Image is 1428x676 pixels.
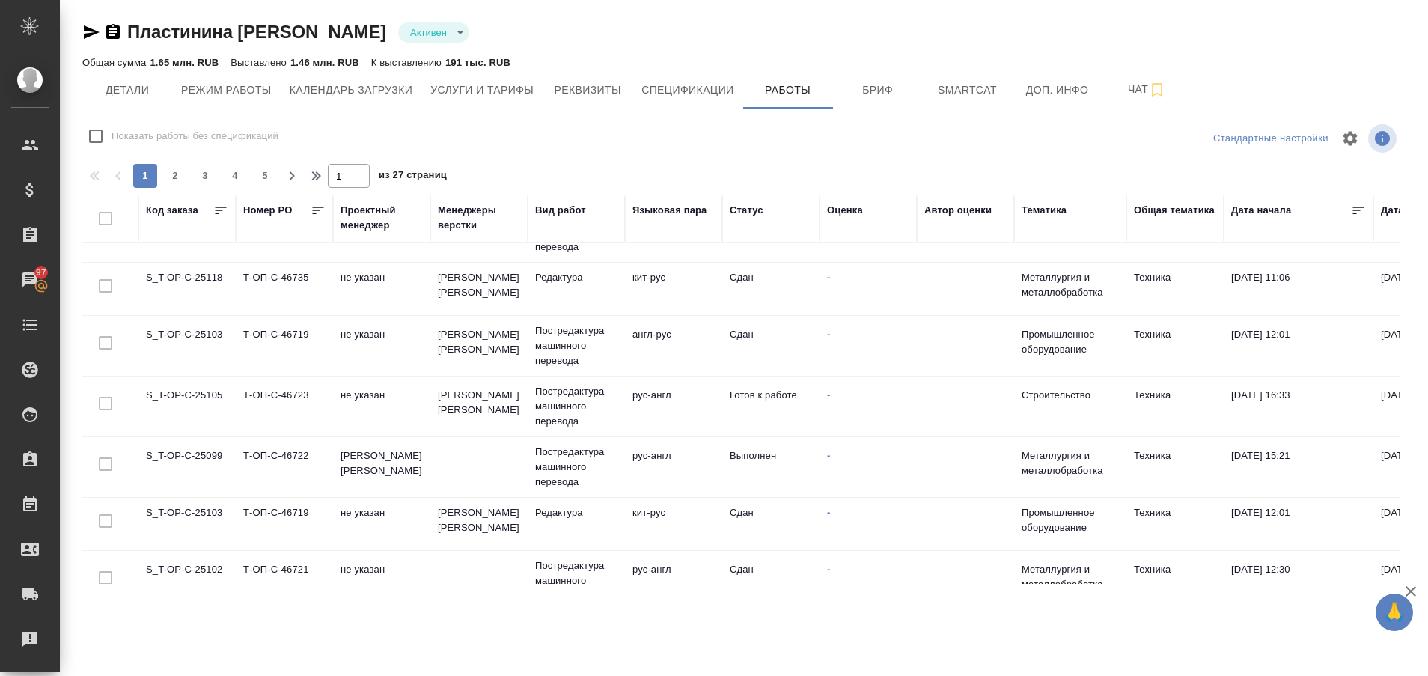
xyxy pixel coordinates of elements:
[27,265,55,280] span: 97
[827,507,830,518] a: -
[1126,320,1224,372] td: Техника
[138,320,236,372] td: S_T-OP-C-25103
[1022,203,1067,218] div: Тематика
[430,263,528,315] td: [PERSON_NAME] [PERSON_NAME]
[193,164,217,188] button: 3
[223,168,247,183] span: 4
[163,164,187,188] button: 2
[535,270,617,285] p: Редактура
[406,26,451,39] button: Активен
[827,564,830,575] a: -
[193,168,217,183] span: 3
[333,441,430,493] td: [PERSON_NAME] [PERSON_NAME]
[333,380,430,433] td: не указан
[150,57,219,68] p: 1.65 млн. RUB
[1126,380,1224,433] td: Техника
[138,380,236,433] td: S_T-OP-C-25105
[1126,263,1224,315] td: Техника
[231,57,290,68] p: Выставлено
[1224,498,1373,550] td: [DATE] 12:01
[236,320,333,372] td: Т-ОП-С-46719
[1224,555,1373,607] td: [DATE] 12:30
[842,81,914,100] span: Бриф
[333,320,430,372] td: не указан
[112,129,278,144] span: Показать работы без спецификаций
[1332,121,1368,156] span: Настроить таблицу
[430,320,528,372] td: [PERSON_NAME] [PERSON_NAME]
[445,57,510,68] p: 191 тыс. RUB
[146,203,198,218] div: Код заказа
[181,81,272,100] span: Режим работы
[722,441,820,493] td: Выполнен
[138,555,236,607] td: S_T-OP-C-25102
[82,23,100,41] button: Скопировать ссылку для ЯМессенджера
[632,203,707,218] div: Языковая пара
[1022,81,1093,100] span: Доп. инфо
[333,555,430,607] td: не указан
[1224,380,1373,433] td: [DATE] 16:33
[236,380,333,433] td: Т-ОП-С-46723
[253,168,277,183] span: 5
[236,441,333,493] td: Т-ОП-С-46722
[290,81,413,100] span: Календарь загрузки
[827,329,830,340] a: -
[1376,594,1413,631] button: 🙏
[1224,263,1373,315] td: [DATE] 11:06
[625,320,722,372] td: англ-рус
[138,441,236,493] td: S_T-OP-C-25099
[552,81,623,100] span: Реквизиты
[438,203,520,233] div: Менеджеры верстки
[625,380,722,433] td: рус-англ
[625,263,722,315] td: кит-рус
[827,272,830,283] a: -
[1224,441,1373,493] td: [DATE] 15:21
[236,555,333,607] td: Т-ОП-С-46721
[924,203,992,218] div: Автор оценки
[625,498,722,550] td: кит-рус
[1022,562,1119,592] p: Металлургия и металлобработка
[722,320,820,372] td: Сдан
[722,555,820,607] td: Сдан
[932,81,1004,100] span: Smartcat
[722,263,820,315] td: Сдан
[535,384,617,429] p: Постредактура машинного перевода
[223,164,247,188] button: 4
[535,445,617,490] p: Постредактура машинного перевода
[253,164,277,188] button: 5
[236,263,333,315] td: Т-ОП-С-46735
[243,203,292,218] div: Номер PO
[1022,270,1119,300] p: Металлургия и металлобработка
[1022,388,1119,403] p: Строительство
[1148,81,1166,99] svg: Подписаться
[827,203,863,218] div: Оценка
[752,81,824,100] span: Работы
[1022,448,1119,478] p: Металлургия и металлобработка
[1022,327,1119,357] p: Промышленное оборудование
[1126,441,1224,493] td: Техника
[82,57,150,68] p: Общая сумма
[430,498,528,550] td: [PERSON_NAME] [PERSON_NAME]
[1022,505,1119,535] p: Промышленное оборудование
[722,380,820,433] td: Готов к работе
[1368,124,1400,153] span: Посмотреть информацию
[4,261,56,299] a: 97
[127,22,386,42] a: Пластинина [PERSON_NAME]
[163,168,187,183] span: 2
[430,380,528,433] td: [PERSON_NAME] [PERSON_NAME]
[341,203,423,233] div: Проектный менеджер
[236,498,333,550] td: Т-ОП-С-46719
[1126,555,1224,607] td: Техника
[371,57,445,68] p: К выставлению
[430,81,534,100] span: Услуги и тарифы
[1126,498,1224,550] td: Техника
[535,505,617,520] p: Редактура
[827,450,830,461] a: -
[379,166,447,188] span: из 27 страниц
[1134,203,1215,218] div: Общая тематика
[1231,203,1291,218] div: Дата начала
[290,57,359,68] p: 1.46 млн. RUB
[625,441,722,493] td: рус-англ
[104,23,122,41] button: Скопировать ссылку
[333,498,430,550] td: не указан
[827,389,830,401] a: -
